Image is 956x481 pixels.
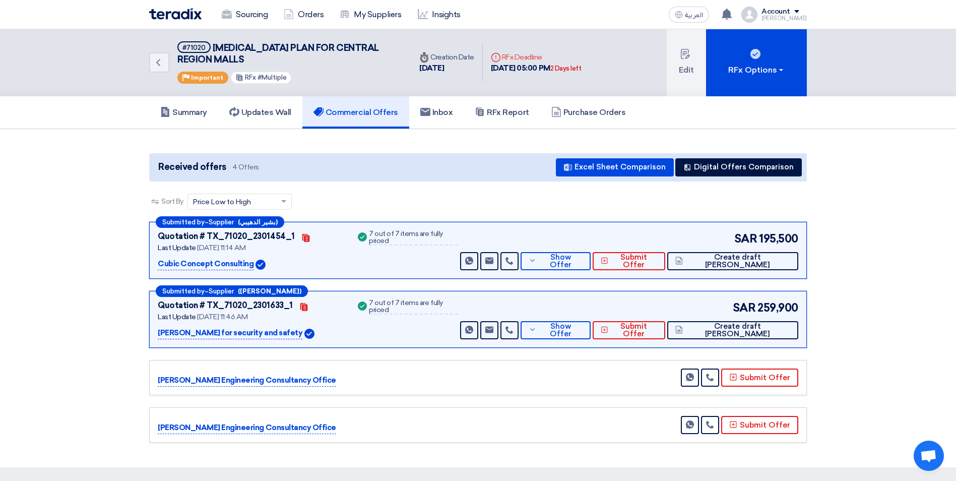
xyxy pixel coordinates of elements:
[156,285,308,297] div: –
[245,74,256,81] span: RFx
[209,288,234,294] span: Supplier
[721,369,798,387] button: Submit Offer
[410,4,469,26] a: Insights
[332,4,409,26] a: My Suppliers
[420,107,453,117] h5: Inbox
[539,254,582,269] span: Show Offer
[521,321,591,339] button: Show Offer
[539,323,582,338] span: Show Offer
[669,7,709,23] button: العربية
[464,96,540,129] a: RFx Report
[149,96,218,129] a: Summary
[191,74,223,81] span: Important
[229,107,291,117] h5: Updates Wall
[475,107,529,117] h5: RFx Report
[593,252,665,270] button: Submit Offer
[419,52,474,63] div: Creation Date
[757,299,798,316] span: 259,900
[158,422,336,434] p: [PERSON_NAME] Engineering Consultancy Office
[551,107,626,117] h5: Purchase Orders
[685,254,790,269] span: Create draft [PERSON_NAME]
[304,329,314,339] img: Verified Account
[733,299,756,316] span: SAR
[540,96,637,129] a: Purchase Orders
[667,29,706,96] button: Edit
[419,63,474,74] div: [DATE]
[162,288,205,294] span: Submitted by
[158,160,226,174] span: Received offers
[491,52,582,63] div: RFx Deadline
[611,254,657,269] span: Submit Offer
[761,8,790,16] div: Account
[209,219,234,225] span: Supplier
[675,158,802,176] button: Digital Offers Comparison
[218,96,302,129] a: Updates Wall
[721,416,798,434] button: Submit Offer
[238,288,301,294] b: ([PERSON_NAME])
[759,230,798,247] span: 195,500
[158,258,253,270] p: Cubic Concept Consulting
[409,96,464,129] a: Inbox
[158,313,196,321] span: Last Update
[156,216,284,228] div: –
[611,323,657,338] span: Submit Offer
[158,299,293,312] div: Quotation # TX_71020_2301633_1
[160,107,207,117] h5: Summary
[491,63,582,74] div: [DATE] 05:00 PM
[914,441,944,471] a: Open chat
[313,107,398,117] h5: Commercial Offers
[162,219,205,225] span: Submitted by
[193,197,251,207] span: Price Low to High
[149,8,202,20] img: Teradix logo
[197,244,245,252] span: [DATE] 11:14 AM
[521,252,591,270] button: Show Offer
[369,230,458,246] div: 7 out of 7 items are fully priced
[177,41,399,66] h5: EMERGENCY EVACUATION PLAN FOR CENTRAL REGION MALLS
[158,244,196,252] span: Last Update
[302,96,409,129] a: Commercial Offers
[685,323,790,338] span: Create draft [PERSON_NAME]
[761,16,807,21] div: [PERSON_NAME]
[741,7,757,23] img: profile_test.png
[667,252,798,270] button: Create draft [PERSON_NAME]
[258,74,287,81] span: #Multiple
[232,162,259,172] span: 4 Offers
[728,64,785,76] div: RFx Options
[593,321,665,339] button: Submit Offer
[369,299,458,315] div: 7 out of 7 items are fully priced
[158,375,336,387] p: [PERSON_NAME] Engineering Consultancy Office
[161,196,183,207] span: Sort By
[182,44,206,51] div: #71020
[556,158,674,176] button: Excel Sheet Comparison
[158,327,302,339] p: [PERSON_NAME] for security and safety
[238,219,278,225] b: (بشير الدهيبي)
[177,42,379,65] span: [MEDICAL_DATA] PLAN FOR CENTRAL REGION MALLS
[685,12,703,19] span: العربية
[550,64,582,74] div: 2 Days left
[706,29,807,96] button: RFx Options
[667,321,798,339] button: Create draft [PERSON_NAME]
[276,4,332,26] a: Orders
[214,4,276,26] a: Sourcing
[256,260,266,270] img: Verified Account
[158,230,295,243] div: Quotation # TX_71020_2301454_1
[734,230,757,247] span: SAR
[197,313,247,321] span: [DATE] 11:46 AM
